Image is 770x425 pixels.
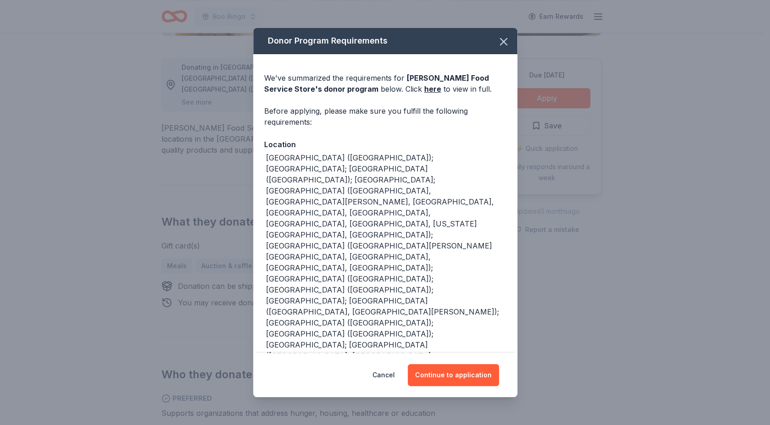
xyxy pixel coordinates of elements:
div: Location [264,138,506,150]
div: We've summarized the requirements for below. Click to view in full. [264,72,506,94]
button: Continue to application [408,364,499,386]
button: Cancel [372,364,395,386]
div: Before applying, please make sure you fulfill the following requirements: [264,105,506,127]
div: Donor Program Requirements [253,28,517,54]
a: here [424,83,441,94]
